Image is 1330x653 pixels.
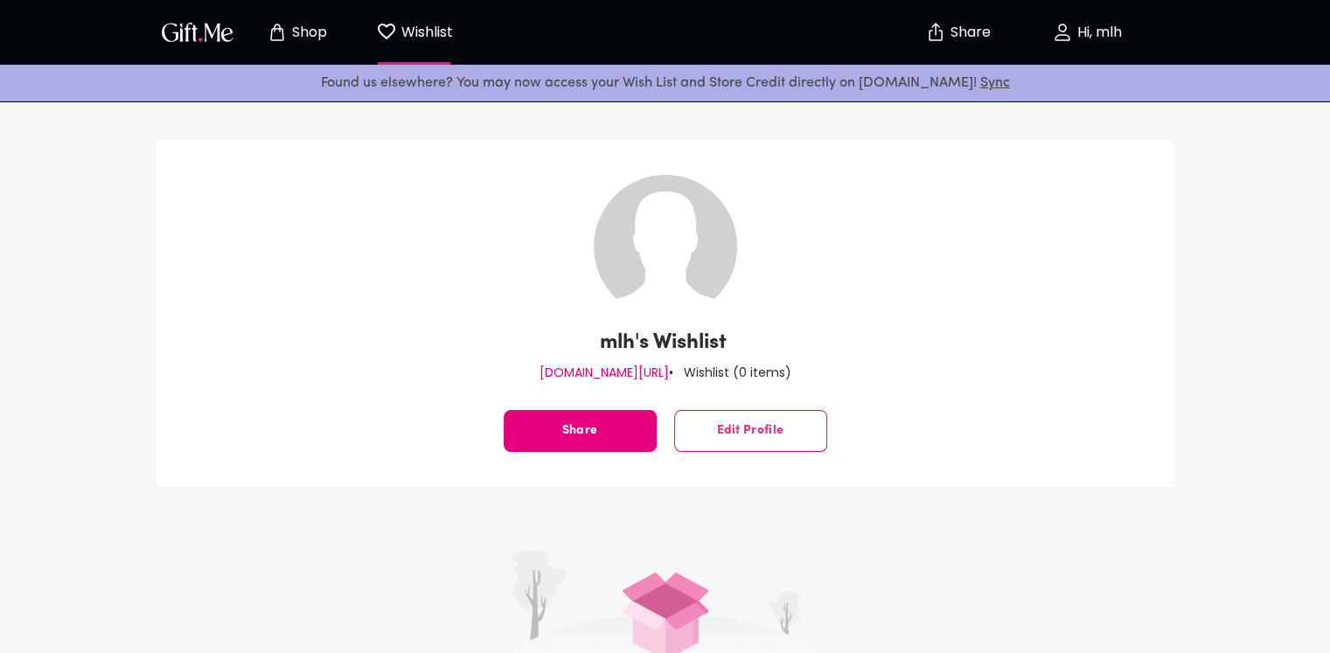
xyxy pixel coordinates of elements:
[946,25,991,40] p: Share
[600,329,649,357] p: mlh's
[669,361,791,384] p: • Wishlist ( 0 items )
[157,22,239,43] button: GiftMe Logo
[594,175,737,318] img: Guest 314804
[1073,25,1122,40] p: Hi, mlh
[980,76,1010,90] a: Sync
[366,4,463,60] button: Wishlist page
[288,25,327,40] p: Shop
[999,4,1174,60] button: Hi, mlh
[928,2,989,63] button: Share
[249,4,345,60] button: Store page
[14,72,1316,94] p: Found us elsewhere? You may now access your Wish List and Store Credit directly on [DOMAIN_NAME]!
[504,410,657,452] button: Share
[653,329,727,357] p: Wishlist
[158,19,237,45] img: GiftMe Logo
[925,22,946,43] img: secure
[540,361,669,384] p: [DOMAIN_NAME][URL]
[397,21,453,44] p: Wishlist
[674,410,827,452] button: Edit Profile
